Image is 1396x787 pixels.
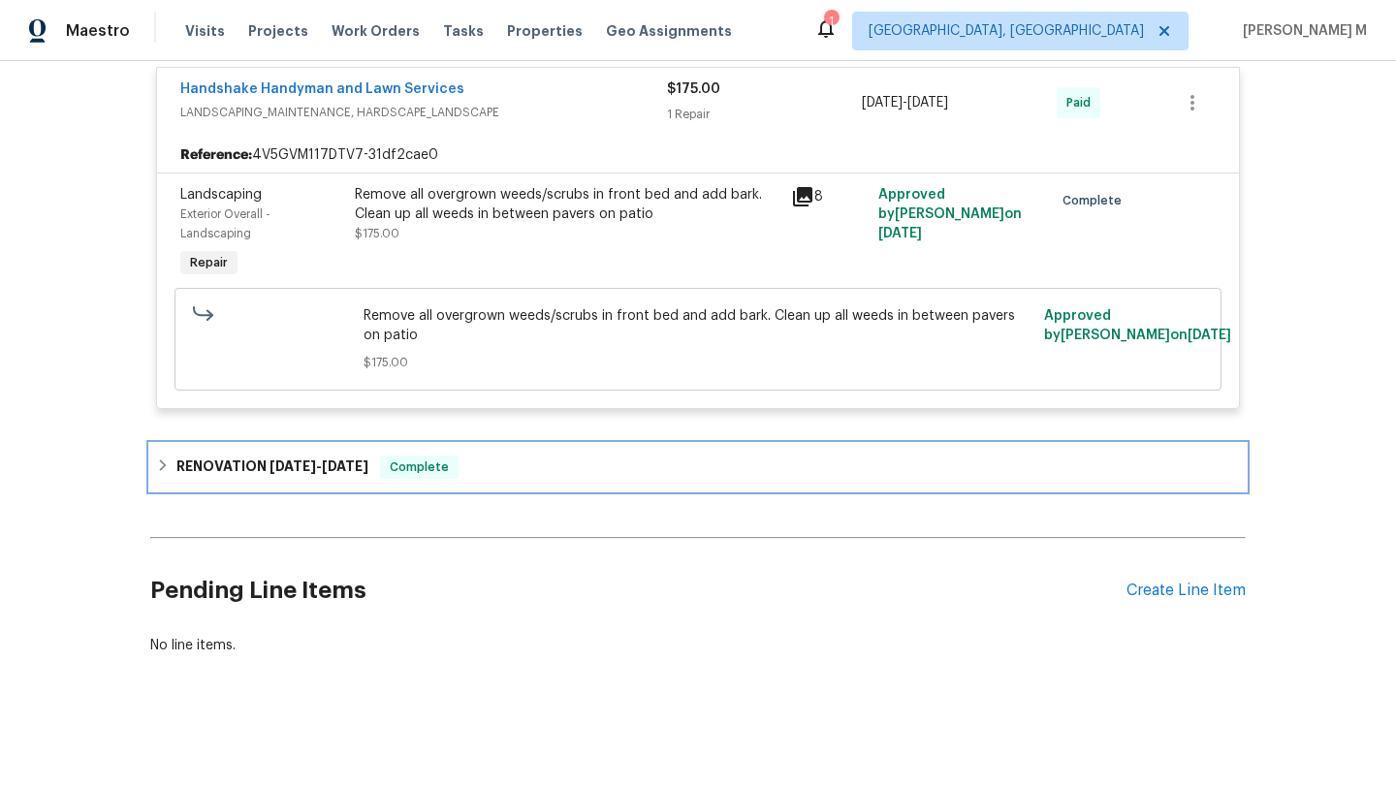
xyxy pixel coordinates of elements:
[150,636,1246,655] div: No line items.
[862,93,948,112] span: -
[364,353,1033,372] span: $175.00
[150,444,1246,490] div: RENOVATION [DATE]-[DATE]Complete
[180,82,464,96] a: Handshake Handyman and Lawn Services
[382,457,457,477] span: Complete
[878,188,1022,240] span: Approved by [PERSON_NAME] on
[1066,93,1098,112] span: Paid
[150,546,1126,636] h2: Pending Line Items
[180,188,262,202] span: Landscaping
[176,456,368,479] h6: RENOVATION
[157,138,1239,173] div: 4V5GVM117DTV7-31df2cae0
[322,459,368,473] span: [DATE]
[862,96,903,110] span: [DATE]
[185,21,225,41] span: Visits
[1063,191,1129,210] span: Complete
[248,21,308,41] span: Projects
[364,306,1033,345] span: Remove all overgrown weeds/scrubs in front bed and add bark. Clean up all weeds in between pavers...
[1188,329,1231,342] span: [DATE]
[606,21,732,41] span: Geo Assignments
[332,21,420,41] span: Work Orders
[355,185,779,224] div: Remove all overgrown weeds/scrubs in front bed and add bark. Clean up all weeds in between pavers...
[180,208,270,239] span: Exterior Overall - Landscaping
[667,82,720,96] span: $175.00
[507,21,583,41] span: Properties
[180,145,252,165] b: Reference:
[270,459,368,473] span: -
[878,227,922,240] span: [DATE]
[443,24,484,38] span: Tasks
[355,228,399,239] span: $175.00
[907,96,948,110] span: [DATE]
[667,105,862,124] div: 1 Repair
[180,103,667,122] span: LANDSCAPING_MAINTENANCE, HARDSCAPE_LANDSCAPE
[66,21,130,41] span: Maestro
[1235,21,1367,41] span: [PERSON_NAME] M
[1044,309,1231,342] span: Approved by [PERSON_NAME] on
[824,12,838,31] div: 1
[182,253,236,272] span: Repair
[869,21,1144,41] span: [GEOGRAPHIC_DATA], [GEOGRAPHIC_DATA]
[1126,582,1246,600] div: Create Line Item
[270,459,316,473] span: [DATE]
[791,185,867,208] div: 8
